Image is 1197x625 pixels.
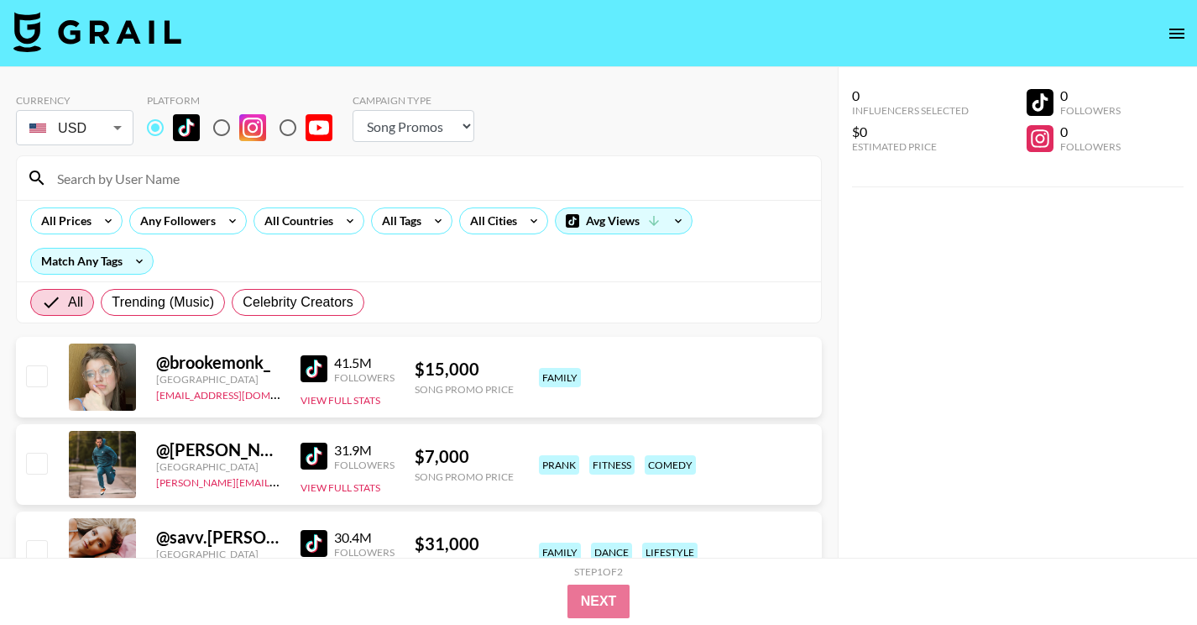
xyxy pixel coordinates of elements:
div: Avg Views [556,208,692,234]
div: Followers [1060,140,1121,153]
div: [GEOGRAPHIC_DATA] [156,548,280,560]
div: $ 7,000 [415,446,514,467]
a: [EMAIL_ADDRESS][DOMAIN_NAME] [156,386,325,402]
div: lifestyle [642,543,698,562]
div: @ [PERSON_NAME].[PERSON_NAME] [156,439,280,460]
div: [GEOGRAPHIC_DATA] [156,460,280,473]
img: TikTok [301,355,327,382]
div: 31.9M [334,442,395,459]
div: USD [19,113,130,143]
div: family [539,368,581,387]
span: Celebrity Creators [243,292,353,312]
div: dance [591,543,632,562]
div: Song Promo Price [415,383,514,396]
div: fitness [589,455,635,475]
div: Followers [334,459,395,471]
img: TikTok [301,443,327,470]
div: 0 [1060,87,1121,104]
div: Song Promo Price [415,470,514,483]
div: Match Any Tags [31,249,153,274]
button: View Full Stats [301,394,380,407]
img: YouTube [306,114,332,141]
div: prank [539,455,579,475]
div: 0 [1060,123,1121,140]
div: $ 15,000 [415,359,514,380]
div: Followers [1060,104,1121,117]
img: Instagram [239,114,266,141]
div: comedy [645,455,696,475]
div: All Countries [254,208,337,234]
button: open drawer [1160,17,1194,50]
span: All [68,292,83,312]
a: [PERSON_NAME][EMAIL_ADDRESS][DOMAIN_NAME] [156,473,405,489]
div: 41.5M [334,355,395,371]
div: Currency [16,94,133,107]
div: Step 1 of 2 [574,565,623,578]
div: @ brookemonk_ [156,352,280,373]
img: TikTok [173,114,200,141]
button: View Full Stats [301,481,380,494]
iframe: Drift Widget Chat Controller [1113,541,1177,605]
div: $0 [852,123,969,140]
div: 30.4M [334,529,395,546]
span: Trending (Music) [112,292,214,312]
div: [GEOGRAPHIC_DATA] [156,373,280,386]
div: @ savv.[PERSON_NAME] [156,527,280,548]
div: 0 [852,87,969,104]
div: Followers [334,546,395,559]
input: Search by User Name [47,165,811,192]
div: $ 31,000 [415,533,514,554]
img: Grail Talent [13,12,181,52]
div: Estimated Price [852,140,969,153]
div: Any Followers [130,208,219,234]
div: Influencers Selected [852,104,969,117]
div: Campaign Type [353,94,474,107]
div: Followers [334,371,395,384]
div: All Cities [460,208,520,234]
div: All Tags [372,208,425,234]
div: All Prices [31,208,95,234]
div: Platform [147,94,346,107]
img: TikTok [301,530,327,557]
button: Next [567,585,630,618]
div: family [539,543,581,562]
